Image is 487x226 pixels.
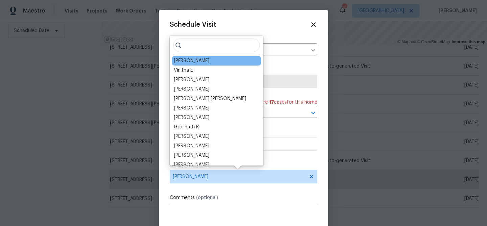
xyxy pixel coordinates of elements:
div: [PERSON_NAME] [174,86,209,93]
button: Open [308,108,318,118]
div: [PERSON_NAME] [174,57,209,64]
div: [PERSON_NAME] [174,105,209,111]
div: [PERSON_NAME] [174,114,209,121]
div: [PERSON_NAME] [174,133,209,140]
div: [PERSON_NAME] [174,76,209,83]
div: [PERSON_NAME] [174,161,209,168]
span: (optional) [196,195,218,200]
div: Gopinath R [174,124,199,130]
label: Comments [170,194,317,201]
span: [PERSON_NAME] [173,174,305,179]
span: Schedule Visit [170,21,216,28]
span: There are case s for this home [248,99,317,106]
span: 17 [269,100,274,105]
div: Vinitha E [174,67,193,74]
span: Close [310,21,317,28]
div: [PERSON_NAME] [PERSON_NAME] [174,95,246,102]
div: [PERSON_NAME] [174,152,209,159]
div: [PERSON_NAME] [174,143,209,149]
